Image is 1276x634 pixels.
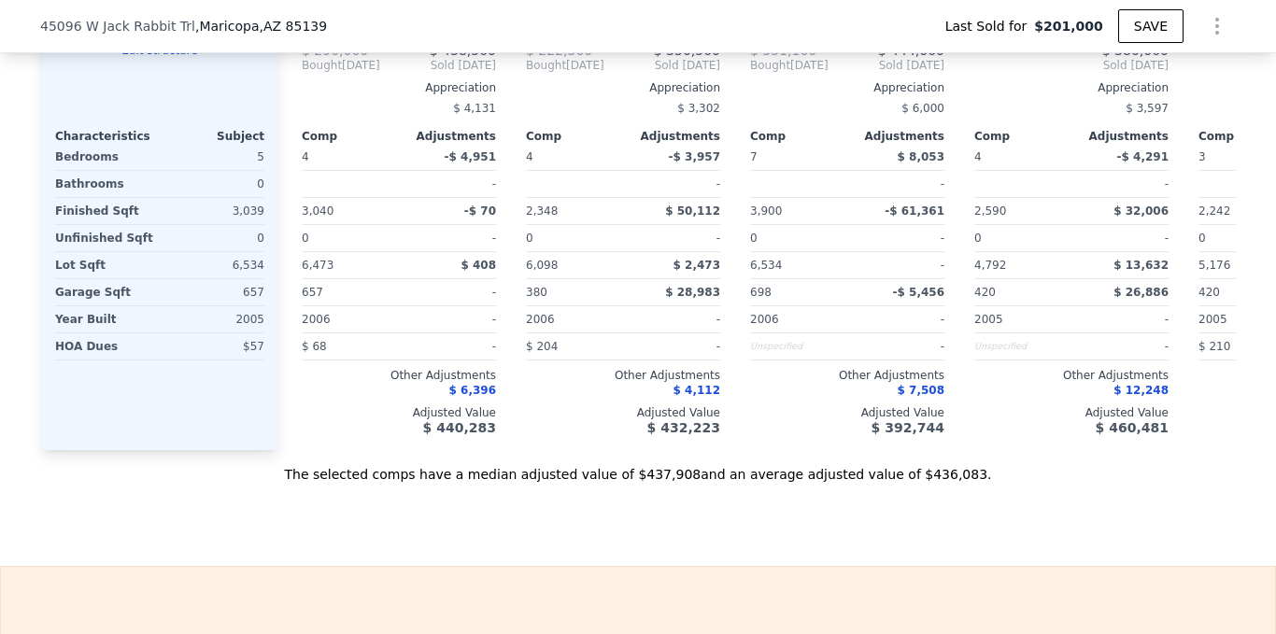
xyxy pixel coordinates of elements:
[851,225,944,251] div: -
[974,368,1169,383] div: Other Adjustments
[163,225,264,251] div: 0
[302,80,496,95] div: Appreciation
[526,129,623,144] div: Comp
[526,232,533,245] span: 0
[1113,286,1169,299] span: $ 26,886
[750,368,944,383] div: Other Adjustments
[259,19,327,34] span: , AZ 85139
[302,129,399,144] div: Comp
[974,204,1006,218] span: 2,590
[195,17,327,35] span: , Maricopa
[750,150,758,163] span: 7
[302,405,496,420] div: Adjusted Value
[55,279,156,305] div: Garage Sqft
[163,144,264,170] div: 5
[898,384,944,397] span: $ 7,508
[302,150,309,163] span: 4
[851,333,944,359] div: -
[627,225,720,251] div: -
[623,129,720,144] div: Adjustments
[750,306,844,332] div: 2006
[872,420,944,435] span: $ 392,744
[449,384,496,397] span: $ 6,396
[673,259,720,272] span: $ 2,473
[302,204,333,218] span: 3,040
[526,150,533,163] span: 4
[302,259,333,272] span: 6,473
[302,58,342,73] span: Bought
[974,306,1068,332] div: 2005
[55,252,156,278] div: Lot Sqft
[665,204,720,218] span: $ 50,112
[302,58,380,73] div: [DATE]
[526,340,558,353] span: $ 204
[665,286,720,299] span: $ 28,983
[627,306,720,332] div: -
[1198,150,1206,163] span: 3
[526,204,558,218] span: 2,348
[669,150,720,163] span: -$ 3,957
[302,232,309,245] span: 0
[55,333,156,359] div: HOA Dues
[974,259,1006,272] span: 4,792
[464,204,496,218] span: -$ 70
[750,259,782,272] span: 6,534
[974,150,982,163] span: 4
[526,259,558,272] span: 6,098
[974,232,982,245] span: 0
[750,80,944,95] div: Appreciation
[1071,129,1169,144] div: Adjustments
[163,171,264,197] div: 0
[403,225,496,251] div: -
[647,420,720,435] span: $ 432,223
[898,150,944,163] span: $ 8,053
[677,102,720,115] span: $ 3,302
[163,198,264,224] div: 3,039
[851,171,944,197] div: -
[40,450,1236,484] div: The selected comps have a median adjusted value of $437,908 and an average adjusted value of $436...
[974,286,996,299] span: 420
[403,171,496,197] div: -
[526,80,720,95] div: Appreciation
[403,333,496,359] div: -
[974,405,1169,420] div: Adjusted Value
[423,420,496,435] span: $ 440,283
[1117,150,1169,163] span: -$ 4,291
[526,405,720,420] div: Adjusted Value
[901,102,944,115] span: $ 6,000
[945,17,1035,35] span: Last Sold for
[445,150,496,163] span: -$ 4,951
[851,252,944,278] div: -
[974,80,1169,95] div: Appreciation
[1075,171,1169,197] div: -
[847,129,944,144] div: Adjustments
[380,58,496,73] span: Sold [DATE]
[453,102,496,115] span: $ 4,131
[55,198,156,224] div: Finished Sqft
[302,286,323,299] span: 657
[526,286,547,299] span: 380
[163,279,264,305] div: 657
[403,279,496,305] div: -
[302,368,496,383] div: Other Adjustments
[1198,340,1230,353] span: $ 210
[55,129,160,144] div: Characteristics
[1198,286,1220,299] span: 420
[55,144,156,170] div: Bedrooms
[604,58,720,73] span: Sold [DATE]
[627,333,720,359] div: -
[403,306,496,332] div: -
[1113,259,1169,272] span: $ 13,632
[55,306,156,332] div: Year Built
[750,405,944,420] div: Adjusted Value
[750,286,772,299] span: 698
[526,58,566,73] span: Bought
[163,306,264,332] div: 2005
[526,58,604,73] div: [DATE]
[1075,333,1169,359] div: -
[750,333,844,359] div: Unspecified
[974,129,1071,144] div: Comp
[974,58,1169,73] span: Sold [DATE]
[55,171,156,197] div: Bathrooms
[163,252,264,278] div: 6,534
